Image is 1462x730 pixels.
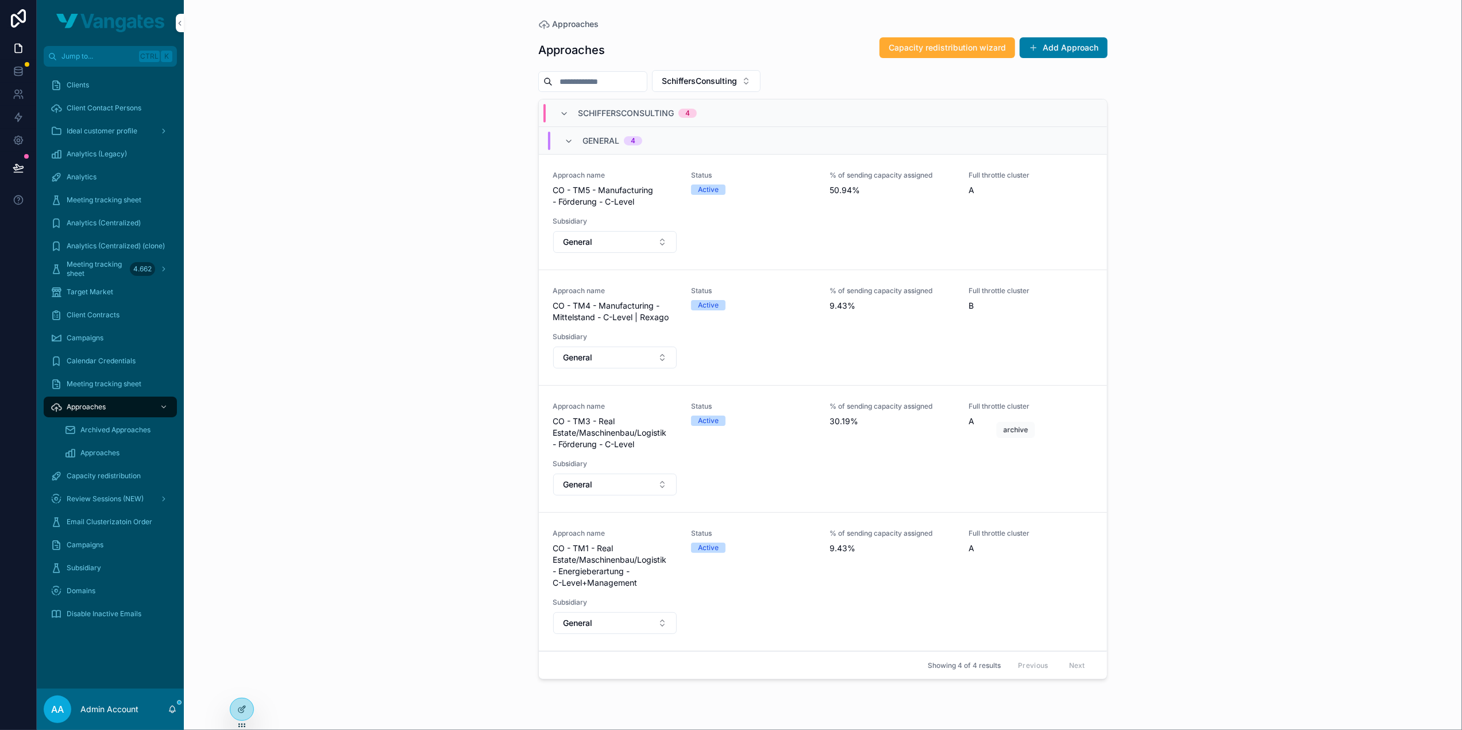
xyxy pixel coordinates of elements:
span: Approach name [553,286,677,295]
span: Status [691,171,816,180]
span: Domains [67,586,95,595]
span: Approaches [552,18,599,30]
img: App logo [56,14,164,32]
button: Select Button [652,70,761,92]
span: Full throttle cluster [969,402,1093,411]
span: B [969,300,1093,312]
a: Email Clusterizatoin Order [44,512,177,532]
span: Capacity redistribution [67,471,141,481]
span: Subsidiary [67,563,101,573]
span: % of sending capacity assigned [830,286,955,295]
span: Ctrl [139,51,160,62]
span: Approach name [553,402,677,411]
div: 4 [631,136,635,145]
a: Client Contracts [44,305,177,325]
a: Campaigns [44,535,177,555]
span: Disable Inactive Emails [67,609,141,618]
a: Approach nameCO - TM1 - Real Estate/Maschinenbau/Logistik - Energieberartung - C-Level+Management... [539,513,1107,651]
div: Active [698,300,719,310]
span: Status [691,529,816,538]
a: Target Market [44,282,177,302]
span: % of sending capacity assigned [830,171,955,180]
span: SchiffersConsulting [662,75,737,87]
a: Disable Inactive Emails [44,604,177,624]
span: Archived Approaches [80,425,151,435]
span: Full throttle cluster [969,171,1093,180]
div: 4 [685,109,690,118]
a: Campaigns [44,328,177,348]
span: Client Contracts [67,310,119,320]
a: Archived Approaches [57,420,177,440]
span: CO - TM4 - Manufacturing - Mittelstand - C-Level | Rexago [553,300,677,323]
span: Approach name [553,529,677,538]
span: SCHIFFERSCONSULTING [578,107,674,119]
span: Analytics (Centralized) (clone) [67,241,165,251]
a: Analytics (Centralized) [44,213,177,233]
a: Approach nameCO - TM4 - Manufacturing - Mittelstand - C-Level | RexagoStatusActive% of sending ca... [539,270,1107,386]
span: 50.94% [830,185,955,196]
button: Jump to...CtrlK [44,46,177,67]
span: Client Contact Persons [67,103,141,113]
a: Client Contact Persons [44,98,177,118]
span: Calendar Credentials [67,356,136,366]
span: Capacity redistribution wizard [889,42,1006,53]
span: Subsidiary [553,459,677,468]
a: Approach nameCO - TM5 - Manufacturing - Förderung - C-LevelStatusActive% of sending capacity assi... [539,155,1107,270]
div: scrollable content [37,67,184,639]
span: General [563,236,592,248]
span: 9.43% [830,543,955,554]
a: Analytics (Legacy) [44,144,177,164]
h1: Approaches [538,42,605,58]
span: Approaches [80,448,119,458]
span: Analytics (Legacy) [67,149,127,159]
button: Select Button [553,612,677,634]
button: Add Approach [1020,37,1108,58]
span: % of sending capacity assigned [830,529,955,538]
button: Capacity redistribution wizard [879,37,1015,58]
span: Showing 4 of 4 results [928,661,1001,670]
span: 9.43% [830,300,955,312]
span: Meeting tracking sheet [67,195,141,205]
span: CO - TM3 - Real Estate/Maschinenbau/Logistik - Förderung - C-Level [553,416,677,450]
span: Email Clusterizatoin Order [67,517,152,527]
span: CO - TM1 - Real Estate/Maschinenbau/Logistik - Energieberartung - C-Level+Management [553,543,677,589]
span: Ideal customer profile [67,126,137,136]
span: General [563,617,592,629]
span: Status [691,286,816,295]
a: Approach nameCO - TM3 - Real Estate/Maschinenbau/Logistik - Förderung - C-LevelStatusActive% of s... [539,386,1107,513]
div: Active [698,543,719,553]
span: General [563,479,592,490]
span: Jump to... [61,52,134,61]
div: 4.662 [130,262,155,276]
button: Select Button [553,474,677,495]
a: Approaches [57,443,177,463]
a: Meeting tracking sheet4.662 [44,259,177,279]
a: Review Sessions (NEW) [44,489,177,509]
span: Meeting tracking sheet [67,379,141,389]
span: Full throttle cluster [969,286,1093,295]
a: Capacity redistribution [44,466,177,486]
a: Clients [44,75,177,95]
span: Approach name [553,171,677,180]
div: Active [698,185,719,195]
span: Campaigns [67,540,103,550]
span: Clients [67,80,89,90]
button: Select Button [553,347,677,368]
a: Subsidiary [44,558,177,578]
span: Target Market [67,287,113,297]
span: Subsidiary [553,217,677,226]
span: Campaigns [67,333,103,343]
a: Domains [44,581,177,601]
a: Meeting tracking sheet [44,190,177,210]
span: General [563,352,592,363]
button: Select Button [553,231,677,253]
a: Approaches [538,18,599,30]
span: CO - TM5 - Manufacturing - Förderung - C-Level [553,185,677,208]
a: Analytics (Centralized) (clone) [44,236,177,256]
span: Review Sessions (NEW) [67,494,144,504]
span: General [583,135,619,147]
span: AA [51,702,64,716]
span: % of sending capacity assigned [830,402,955,411]
span: Meeting tracking sheet [67,260,125,278]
